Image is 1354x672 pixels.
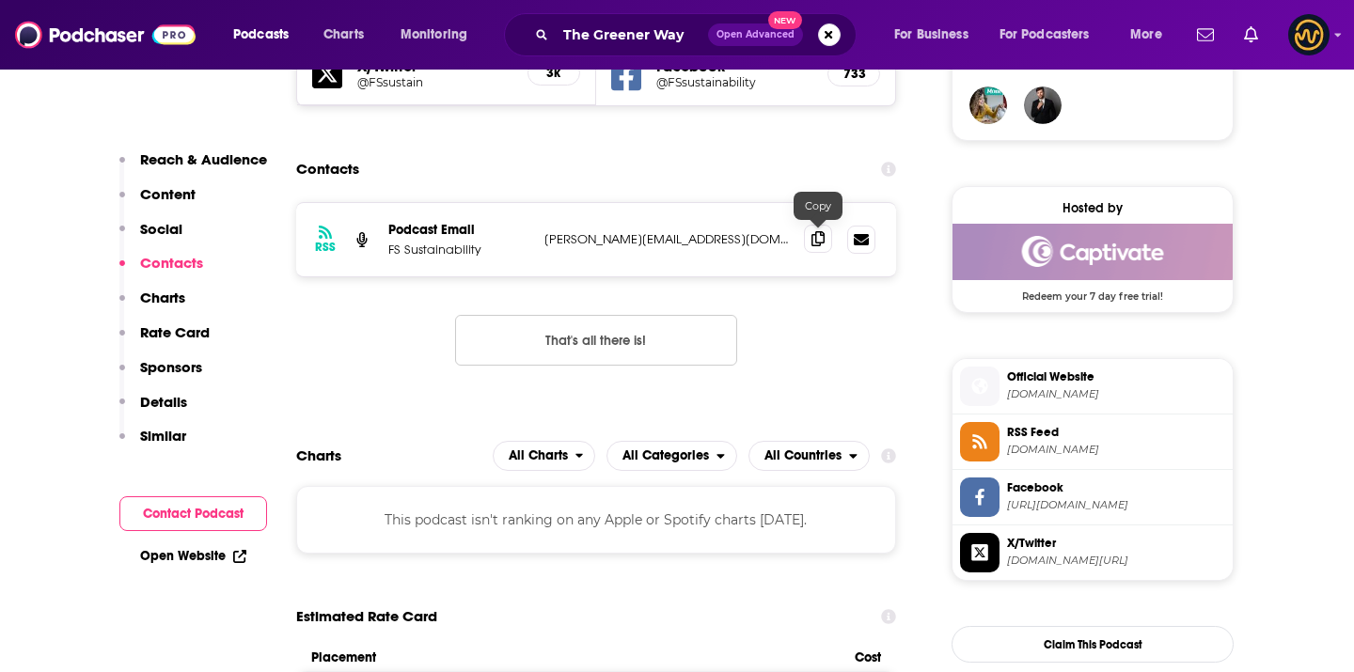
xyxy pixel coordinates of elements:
[140,427,186,445] p: Similar
[323,22,364,48] span: Charts
[1007,535,1225,552] span: X/Twitter
[1189,19,1221,51] a: Show notifications dropdown
[140,289,185,306] p: Charts
[401,22,467,48] span: Monitoring
[357,75,512,89] a: @FSsustain
[748,441,870,471] h2: Countries
[233,22,289,48] span: Podcasts
[953,224,1233,280] img: Captivate Deal: Redeem your 7 day free trial!
[1007,498,1225,512] span: https://www.facebook.com/FSsustainability
[1000,22,1090,48] span: For Podcasters
[140,323,210,341] p: Rate Card
[953,200,1233,216] div: Hosted by
[140,220,182,238] p: Social
[606,441,737,471] button: open menu
[960,422,1225,461] a: RSS Feed[DOMAIN_NAME]
[960,367,1225,406] a: Official Website[DOMAIN_NAME]
[311,20,375,50] a: Charts
[960,477,1225,517] a: Facebook[URL][DOMAIN_NAME]
[953,224,1233,301] a: Captivate Deal: Redeem your 7 day free trial!
[1288,14,1330,55] img: User Profile
[952,626,1234,663] button: Claim This Podcast
[987,20,1117,50] button: open menu
[509,449,568,462] span: All Charts
[140,358,202,376] p: Sponsors
[522,13,874,56] div: Search podcasts, credits, & more...
[656,75,812,89] a: @FSsustainability
[855,649,881,665] span: Cost
[455,315,737,366] button: Nothing here.
[1007,479,1225,496] span: Facebook
[315,240,336,255] h3: RSS
[1007,387,1225,401] span: fssustainability.com.au
[388,222,529,238] p: Podcast Email
[969,86,1007,124] img: Lynchie
[960,533,1225,572] a: X/Twitter[DOMAIN_NAME][URL]
[119,323,210,358] button: Rate Card
[493,441,596,471] button: open menu
[1024,86,1062,124] img: JohirMia
[1236,19,1266,51] a: Show notifications dropdown
[764,449,842,462] span: All Countries
[543,65,564,81] h5: 3k
[140,150,267,168] p: Reach & Audience
[1288,14,1330,55] button: Show profile menu
[15,17,196,53] img: Podchaser - Follow, Share and Rate Podcasts
[119,393,187,428] button: Details
[140,254,203,272] p: Contacts
[544,231,789,247] p: [PERSON_NAME][EMAIL_ADDRESS][DOMAIN_NAME]
[119,254,203,289] button: Contacts
[708,23,803,46] button: Open AdvancedNew
[387,20,492,50] button: open menu
[493,441,596,471] h2: Platforms
[953,280,1233,303] span: Redeem your 7 day free trial!
[296,486,896,554] div: This podcast isn't ranking on any Apple or Spotify charts [DATE].
[119,427,186,461] button: Similar
[311,649,839,665] span: Placement
[794,192,842,220] div: Copy
[296,599,437,634] span: Estimated Rate Card
[1007,443,1225,457] span: feeds.captivate.fm
[140,548,246,564] a: Open Website
[622,449,709,462] span: All Categories
[296,151,359,187] h2: Contacts
[606,441,737,471] h2: Categories
[1007,424,1225,441] span: RSS Feed
[894,22,968,48] span: For Business
[388,242,529,258] p: FS Sustainability
[716,30,795,39] span: Open Advanced
[119,496,267,531] button: Contact Podcast
[119,150,267,185] button: Reach & Audience
[119,289,185,323] button: Charts
[1117,20,1186,50] button: open menu
[119,358,202,393] button: Sponsors
[881,20,992,50] button: open menu
[119,185,196,220] button: Content
[119,220,182,255] button: Social
[1007,554,1225,568] span: twitter.com/FSsustain
[296,446,341,464] h2: Charts
[1130,22,1162,48] span: More
[1007,368,1225,385] span: Official Website
[843,66,864,82] h5: 733
[140,185,196,203] p: Content
[140,393,187,411] p: Details
[220,20,313,50] button: open menu
[748,441,870,471] button: open menu
[556,20,708,50] input: Search podcasts, credits, & more...
[1288,14,1330,55] span: Logged in as LowerStreet
[768,11,802,29] span: New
